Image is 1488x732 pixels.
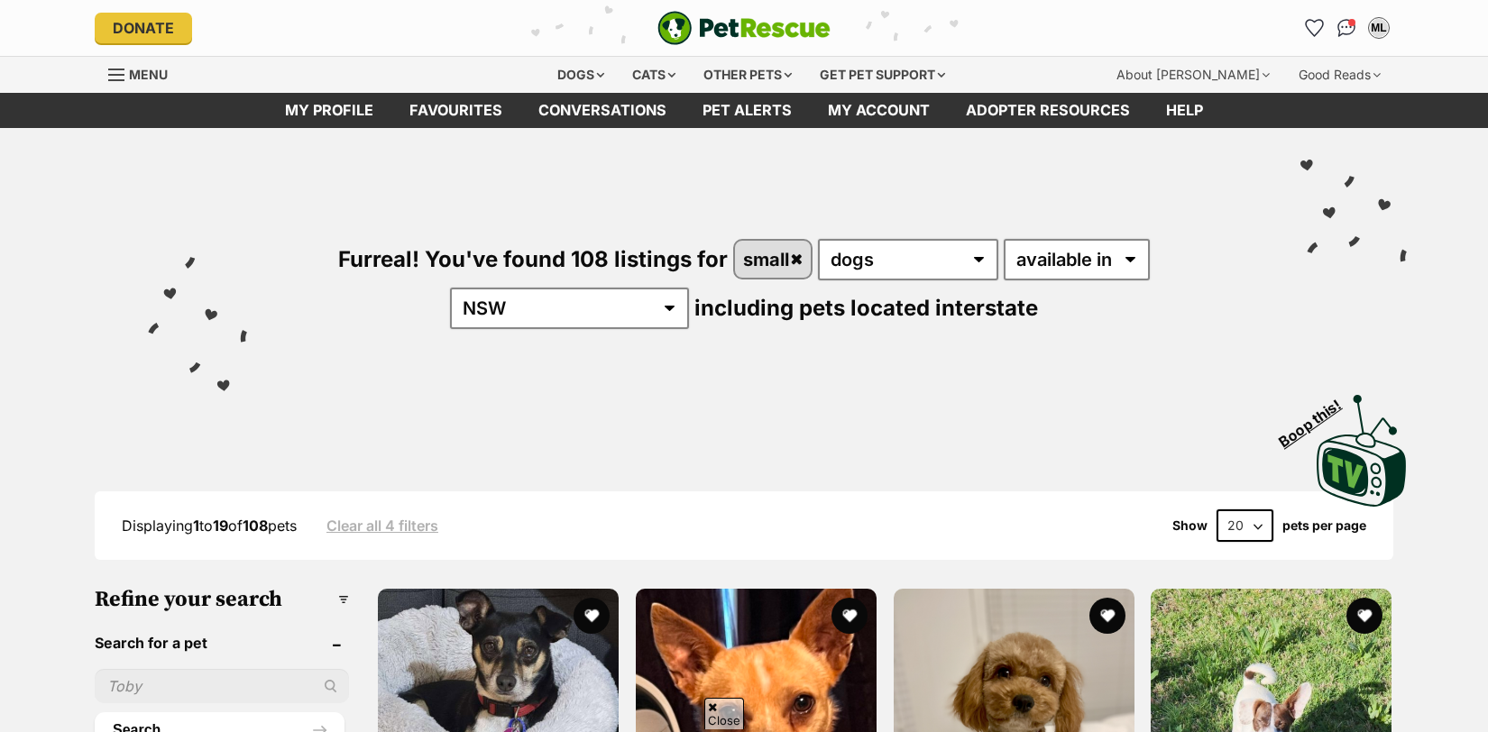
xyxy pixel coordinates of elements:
span: Show [1172,518,1208,533]
img: logo-e224e6f780fb5917bec1dbf3a21bbac754714ae5b6737aabdf751b685950b380.svg [657,11,831,45]
a: Pet alerts [684,93,810,128]
div: Other pets [691,57,804,93]
a: My profile [267,93,391,128]
img: PetRescue TV logo [1317,395,1407,507]
a: Help [1148,93,1221,128]
label: pets per page [1282,518,1366,533]
a: conversations [520,93,684,128]
h3: Refine your search [95,587,349,612]
div: Get pet support [807,57,958,93]
strong: 108 [243,517,268,535]
a: Conversations [1332,14,1361,42]
a: Favourites [1300,14,1328,42]
strong: 19 [213,517,228,535]
div: About [PERSON_NAME] [1104,57,1282,93]
button: favourite [1088,598,1125,634]
a: Donate [95,13,192,43]
button: favourite [574,598,610,634]
span: including pets located interstate [694,295,1038,321]
a: Favourites [391,93,520,128]
input: Toby [95,669,349,703]
img: chat-41dd97257d64d25036548639549fe6c8038ab92f7586957e7f3b1b290dea8141.svg [1337,19,1356,37]
a: Clear all 4 filters [326,517,438,534]
strong: 1 [193,517,199,535]
span: Menu [129,67,168,82]
span: Furreal! You've found 108 listings for [338,246,728,272]
a: Boop this! [1317,379,1407,510]
button: favourite [1346,598,1382,634]
span: Displaying to of pets [122,517,297,535]
div: Good Reads [1286,57,1393,93]
header: Search for a pet [95,635,349,651]
div: Cats [620,57,688,93]
div: ML [1370,19,1388,37]
ul: Account quick links [1300,14,1393,42]
div: Dogs [545,57,617,93]
span: Close [704,698,744,729]
button: My account [1364,14,1393,42]
a: Adopter resources [948,93,1148,128]
a: My account [810,93,948,128]
a: small [735,241,812,278]
button: favourite [831,598,868,634]
a: PetRescue [657,11,831,45]
span: Boop this! [1276,385,1359,450]
a: Menu [108,57,180,89]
